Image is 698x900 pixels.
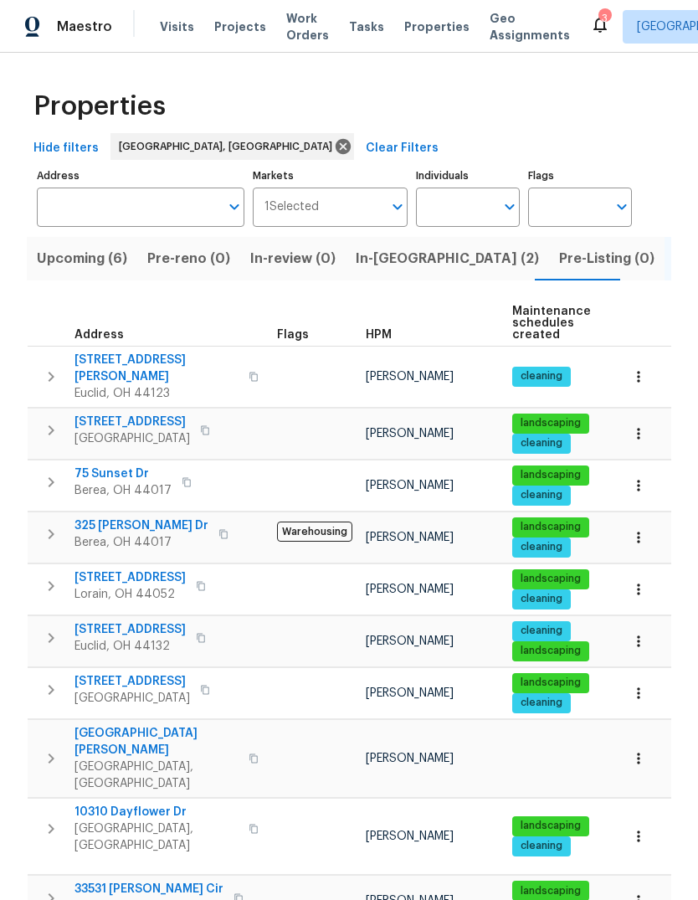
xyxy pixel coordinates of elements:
span: Geo Assignments [490,10,570,44]
span: cleaning [514,696,569,710]
label: Address [37,171,244,181]
span: In-review (0) [250,247,336,270]
button: Open [610,195,634,219]
span: [PERSON_NAME] [366,831,454,842]
span: [GEOGRAPHIC_DATA], [GEOGRAPHIC_DATA] [119,138,339,155]
span: cleaning [514,540,569,554]
label: Individuals [416,171,520,181]
span: [PERSON_NAME] [366,584,454,595]
span: Berea, OH 44017 [74,482,172,499]
span: HPM [366,329,392,341]
span: Euclid, OH 44123 [74,385,239,402]
span: 325 [PERSON_NAME] Dr [74,517,208,534]
span: Lorain, OH 44052 [74,586,186,603]
div: [GEOGRAPHIC_DATA], [GEOGRAPHIC_DATA] [110,133,354,160]
span: [PERSON_NAME] [366,753,454,764]
span: 1 Selected [264,200,319,214]
span: [STREET_ADDRESS][PERSON_NAME] [74,352,239,385]
span: Maestro [57,18,112,35]
button: Open [223,195,246,219]
span: [STREET_ADDRESS] [74,414,190,430]
span: [GEOGRAPHIC_DATA][PERSON_NAME] [74,725,239,759]
span: [GEOGRAPHIC_DATA] [74,690,190,707]
span: [PERSON_NAME] [366,371,454,383]
span: [PERSON_NAME] [366,532,454,543]
span: landscaping [514,884,588,898]
span: Properties [33,98,166,115]
span: landscaping [514,416,588,430]
span: [GEOGRAPHIC_DATA], [GEOGRAPHIC_DATA] [74,820,239,854]
span: cleaning [514,592,569,606]
span: cleaning [514,488,569,502]
span: Pre-reno (0) [147,247,230,270]
span: Berea, OH 44017 [74,534,208,551]
span: cleaning [514,436,569,450]
span: Projects [214,18,266,35]
span: Maintenance schedules created [512,306,591,341]
span: Hide filters [33,138,99,159]
span: 10310 Dayflower Dr [74,804,239,820]
span: Address [74,329,124,341]
span: cleaning [514,624,569,638]
span: Warehousing [277,522,352,542]
span: [GEOGRAPHIC_DATA] [74,430,190,447]
span: In-[GEOGRAPHIC_DATA] (2) [356,247,539,270]
button: Hide filters [27,133,105,164]
span: Flags [277,329,309,341]
span: Properties [404,18,470,35]
label: Flags [528,171,632,181]
span: [STREET_ADDRESS] [74,621,186,638]
span: landscaping [514,468,588,482]
span: Work Orders [286,10,329,44]
span: landscaping [514,572,588,586]
span: cleaning [514,839,569,853]
span: Clear Filters [366,138,439,159]
span: landscaping [514,819,588,833]
span: Visits [160,18,194,35]
span: Pre-Listing (0) [559,247,654,270]
button: Open [498,195,521,219]
span: 33531 [PERSON_NAME] Cir [74,881,223,897]
span: landscaping [514,520,588,534]
span: [GEOGRAPHIC_DATA], [GEOGRAPHIC_DATA] [74,759,239,792]
span: [STREET_ADDRESS] [74,673,190,690]
div: 3 [598,10,610,27]
span: Tasks [349,21,384,33]
button: Clear Filters [359,133,445,164]
span: [PERSON_NAME] [366,687,454,699]
span: [PERSON_NAME] [366,635,454,647]
span: [PERSON_NAME] [366,480,454,491]
span: landscaping [514,676,588,690]
span: Upcoming (6) [37,247,127,270]
label: Markets [253,171,408,181]
button: Open [386,195,409,219]
span: cleaning [514,369,569,383]
span: [PERSON_NAME] [366,428,454,440]
span: [STREET_ADDRESS] [74,569,186,586]
span: Euclid, OH 44132 [74,638,186,655]
span: 75 Sunset Dr [74,465,172,482]
span: landscaping [514,644,588,658]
